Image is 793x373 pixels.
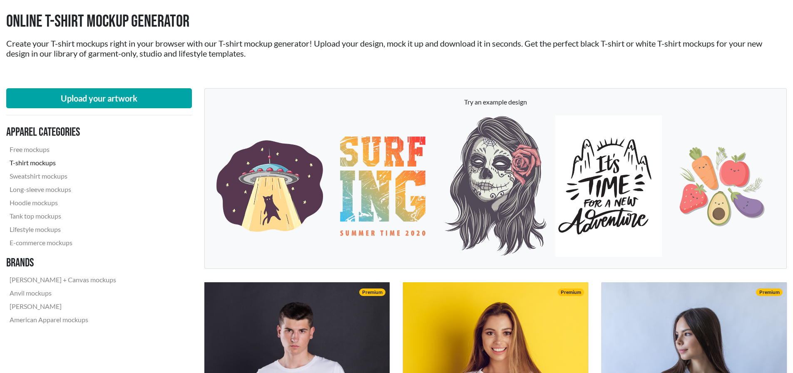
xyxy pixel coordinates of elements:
a: Tank top mockups [6,209,119,223]
a: T-shirt mockups [6,156,119,169]
span: Premium [756,288,782,296]
a: Long-sleeve mockups [6,183,119,196]
a: Hoodie mockups [6,196,119,209]
a: Anvil mockups [6,286,119,300]
a: Sweatshirt mockups [6,169,119,183]
span: Premium [558,288,584,296]
h3: Apparel categories [6,125,119,139]
a: [PERSON_NAME] + Canvas mockups [6,273,119,286]
a: American Apparel mockups [6,313,119,326]
button: Upload your artwork [6,88,192,108]
span: Premium [359,288,385,296]
h1: Online T-shirt Mockup Generator [6,12,787,32]
a: [PERSON_NAME] [6,300,119,313]
p: Try an example design [213,97,778,107]
a: Lifestyle mockups [6,223,119,236]
h2: Create your T-shirt mockups right in your browser with our T-shirt mockup generator! Upload your ... [6,38,787,58]
h3: Brands [6,256,119,270]
a: Free mockups [6,143,119,156]
a: E-commerce mockups [6,236,119,249]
